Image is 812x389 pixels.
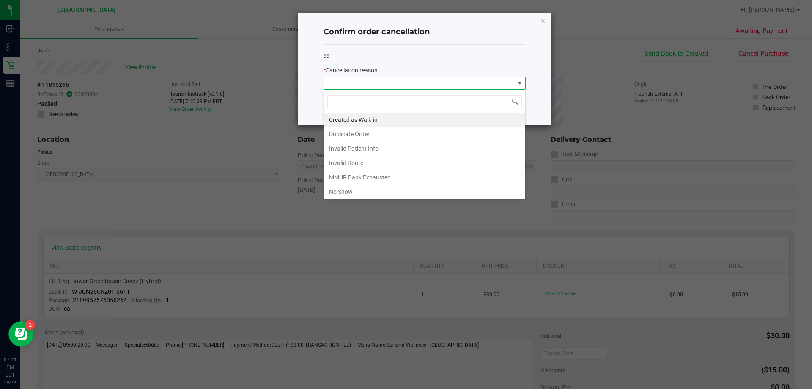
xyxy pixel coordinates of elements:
[324,127,525,141] li: Duplicate Order
[324,185,525,199] li: No Show
[324,141,525,156] li: Invalid Patient Info
[324,156,525,170] li: Invalid Route
[324,27,526,38] h4: Confirm order cancellation
[324,113,525,127] li: Created as Walk-in
[25,320,35,330] iframe: Resource center unread badge
[326,67,378,74] span: Cancellation reason
[324,52,329,59] span: 99
[8,321,34,347] iframe: Resource center
[540,15,546,25] button: Close
[324,170,525,185] li: MMUR Bank Exhausted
